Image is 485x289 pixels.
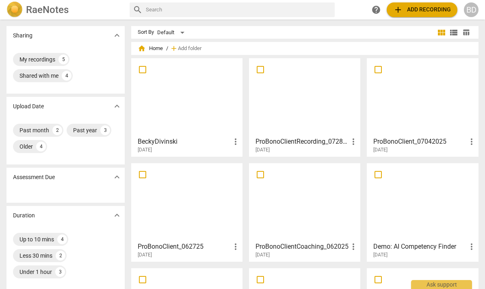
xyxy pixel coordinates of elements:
[6,2,123,18] a: LogoRaeNotes
[255,137,349,147] h3: ProBonoClientRecording_072825
[467,137,476,147] span: more_vert
[435,26,448,39] button: Tile view
[138,44,163,53] span: Home
[255,147,270,153] span: [DATE]
[467,242,476,252] span: more_vert
[19,55,55,63] div: My recordings
[52,125,62,135] div: 2
[112,31,122,40] span: expand_more
[13,173,55,182] p: Assessment Due
[73,126,97,134] div: Past year
[100,125,110,135] div: 3
[13,211,35,220] p: Duration
[134,166,240,258] a: ProBonoClient_062725[DATE]
[462,28,470,36] span: table_chart
[138,147,152,153] span: [DATE]
[252,166,357,258] a: ProBonoClientCoaching_062025[DATE]
[138,44,146,53] span: home
[157,26,187,39] div: Default
[349,242,358,252] span: more_vert
[112,101,122,111] span: expand_more
[370,166,475,258] a: Demo: AI Competency Finder[DATE]
[371,5,381,15] span: help
[112,210,122,220] span: expand_more
[111,171,123,183] button: Show more
[111,29,123,42] button: Show more
[57,234,67,244] div: 4
[58,55,68,64] div: 5
[255,252,270,258] span: [DATE]
[13,102,44,111] p: Upload Date
[393,5,403,15] span: add
[349,137,358,147] span: more_vert
[19,252,52,260] div: Less 30 mins
[255,242,349,252] h3: ProBonoClientCoaching_062025
[36,142,46,151] div: 4
[19,268,52,276] div: Under 1 hour
[231,137,240,147] span: more_vert
[146,3,332,16] input: Search
[411,280,472,289] div: Ask support
[369,2,383,17] a: Help
[231,242,240,252] span: more_vert
[19,72,58,80] div: Shared with me
[460,26,472,39] button: Table view
[178,46,201,52] span: Add folder
[111,209,123,221] button: Show more
[166,46,168,52] span: /
[373,252,388,258] span: [DATE]
[373,137,466,147] h3: ProBonoClient_07042025
[393,5,451,15] span: Add recording
[252,61,357,153] a: ProBonoClientRecording_072825[DATE]
[138,242,231,252] h3: ProBonoClient_062725
[111,100,123,112] button: Show more
[55,267,65,277] div: 3
[448,26,460,39] button: List view
[370,61,475,153] a: ProBonoClient_07042025[DATE]
[6,2,23,18] img: Logo
[13,31,32,40] p: Sharing
[62,71,71,81] div: 4
[437,28,446,37] span: view_module
[387,2,457,17] button: Upload
[373,242,466,252] h3: Demo: AI Competency Finder
[19,126,49,134] div: Past month
[112,172,122,182] span: expand_more
[373,147,388,153] span: [DATE]
[138,252,152,258] span: [DATE]
[19,142,33,151] div: Older
[464,2,479,17] button: BD
[449,28,459,37] span: view_list
[170,44,178,53] span: add
[133,5,143,15] span: search
[134,61,240,153] a: BeckyDivinski[DATE]
[138,137,231,147] h3: BeckyDivinski
[138,29,154,35] div: Sort By
[26,4,69,15] h2: RaeNotes
[19,235,54,243] div: Up to 10 mins
[56,251,65,261] div: 2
